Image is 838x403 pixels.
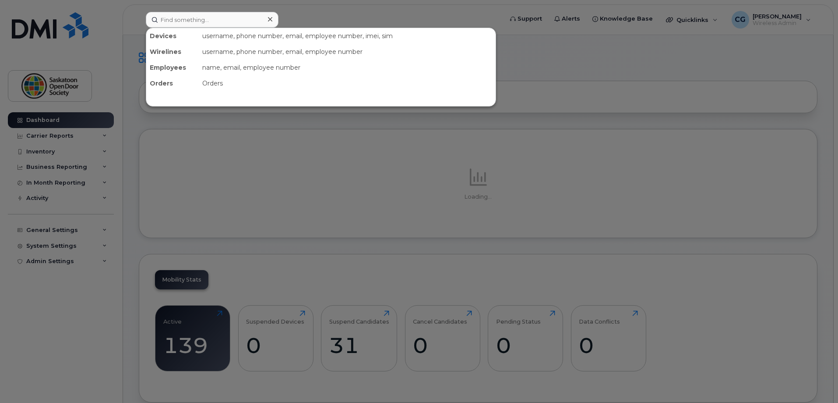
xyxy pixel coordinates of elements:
[146,44,199,60] div: Wirelines
[199,44,496,60] div: username, phone number, email, employee number
[199,75,496,91] div: Orders
[199,28,496,44] div: username, phone number, email, employee number, imei, sim
[199,60,496,75] div: name, email, employee number
[146,60,199,75] div: Employees
[146,75,199,91] div: Orders
[146,28,199,44] div: Devices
